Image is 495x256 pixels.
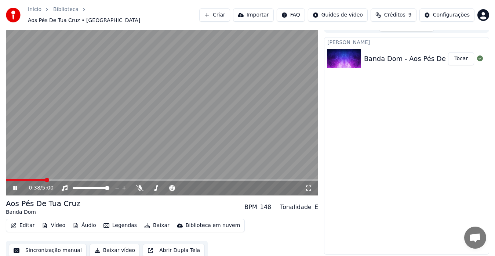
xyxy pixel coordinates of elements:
[39,220,68,231] button: Vídeo
[464,227,486,249] div: Bate-papo aberto
[28,17,140,24] span: Aos Pés De Tua Cruz • [GEOGRAPHIC_DATA]
[324,37,489,46] div: [PERSON_NAME]
[314,203,318,212] div: E
[384,11,405,19] span: Créditos
[186,222,240,229] div: Biblioteca em nuvem
[408,11,412,19] span: 9
[6,8,21,22] img: youka
[28,6,41,13] a: Início
[199,8,230,22] button: Criar
[433,11,470,19] div: Configurações
[28,6,199,24] nav: breadcrumb
[29,184,40,192] span: 0:38
[141,220,172,231] button: Baixar
[280,203,312,212] div: Tonalidade
[6,198,80,209] div: Aos Pés De Tua Cruz
[53,6,79,13] a: Biblioteca
[448,52,474,65] button: Tocar
[260,203,272,212] div: 148
[101,220,140,231] button: Legendas
[244,203,257,212] div: BPM
[233,8,274,22] button: Importar
[277,8,305,22] button: FAQ
[8,220,37,231] button: Editar
[42,184,54,192] span: 5:00
[6,209,80,216] div: Banda Dom
[70,220,99,231] button: Áudio
[308,8,368,22] button: Guides de vídeo
[419,8,474,22] button: Configurações
[371,8,416,22] button: Créditos9
[29,184,46,192] div: /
